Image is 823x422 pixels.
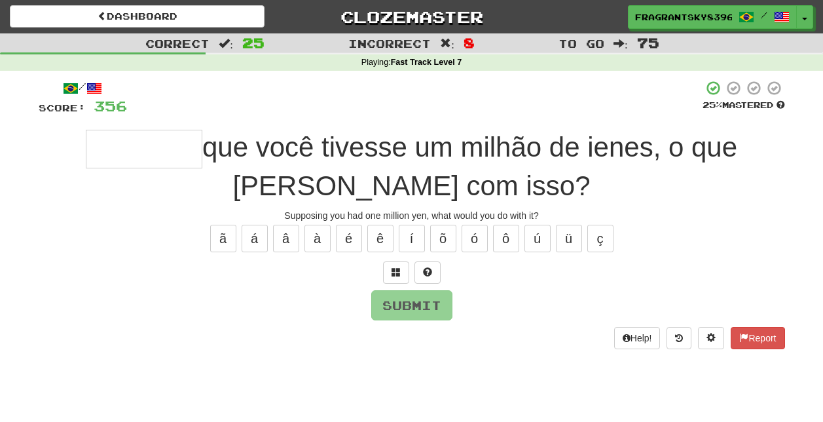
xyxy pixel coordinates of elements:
a: Dashboard [10,5,265,28]
span: To go [558,37,604,50]
button: à [304,225,331,252]
div: Supposing you had one million yen, what would you do with it? [39,209,785,222]
span: : [613,38,628,49]
button: Submit [371,290,452,320]
button: ú [524,225,551,252]
span: / [761,10,767,20]
span: 356 [94,98,127,114]
span: FragrantSky8396 [635,11,732,23]
div: / [39,80,127,96]
span: 25 % [703,100,722,110]
button: í [399,225,425,252]
button: õ [430,225,456,252]
button: Report [731,327,784,349]
strong: Fast Track Level 7 [391,58,462,67]
span: : [219,38,233,49]
button: Switch sentence to multiple choice alt+p [383,261,409,284]
button: é [336,225,362,252]
button: ê [367,225,393,252]
span: 8 [464,35,475,50]
span: 75 [637,35,659,50]
div: Mastered [703,100,785,111]
button: ô [493,225,519,252]
button: ç [587,225,613,252]
button: á [242,225,268,252]
button: ó [462,225,488,252]
span: que você tivesse um milhão de ienes, o que [PERSON_NAME] com isso? [202,132,737,201]
span: Correct [145,37,210,50]
a: FragrantSky8396 / [628,5,797,29]
button: â [273,225,299,252]
button: ã [210,225,236,252]
span: Score: [39,102,86,113]
span: : [440,38,454,49]
button: ü [556,225,582,252]
a: Clozemaster [284,5,539,28]
span: Incorrect [348,37,431,50]
button: Single letter hint - you only get 1 per sentence and score half the points! alt+h [414,261,441,284]
span: 25 [242,35,265,50]
button: Round history (alt+y) [667,327,691,349]
button: Help! [614,327,661,349]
